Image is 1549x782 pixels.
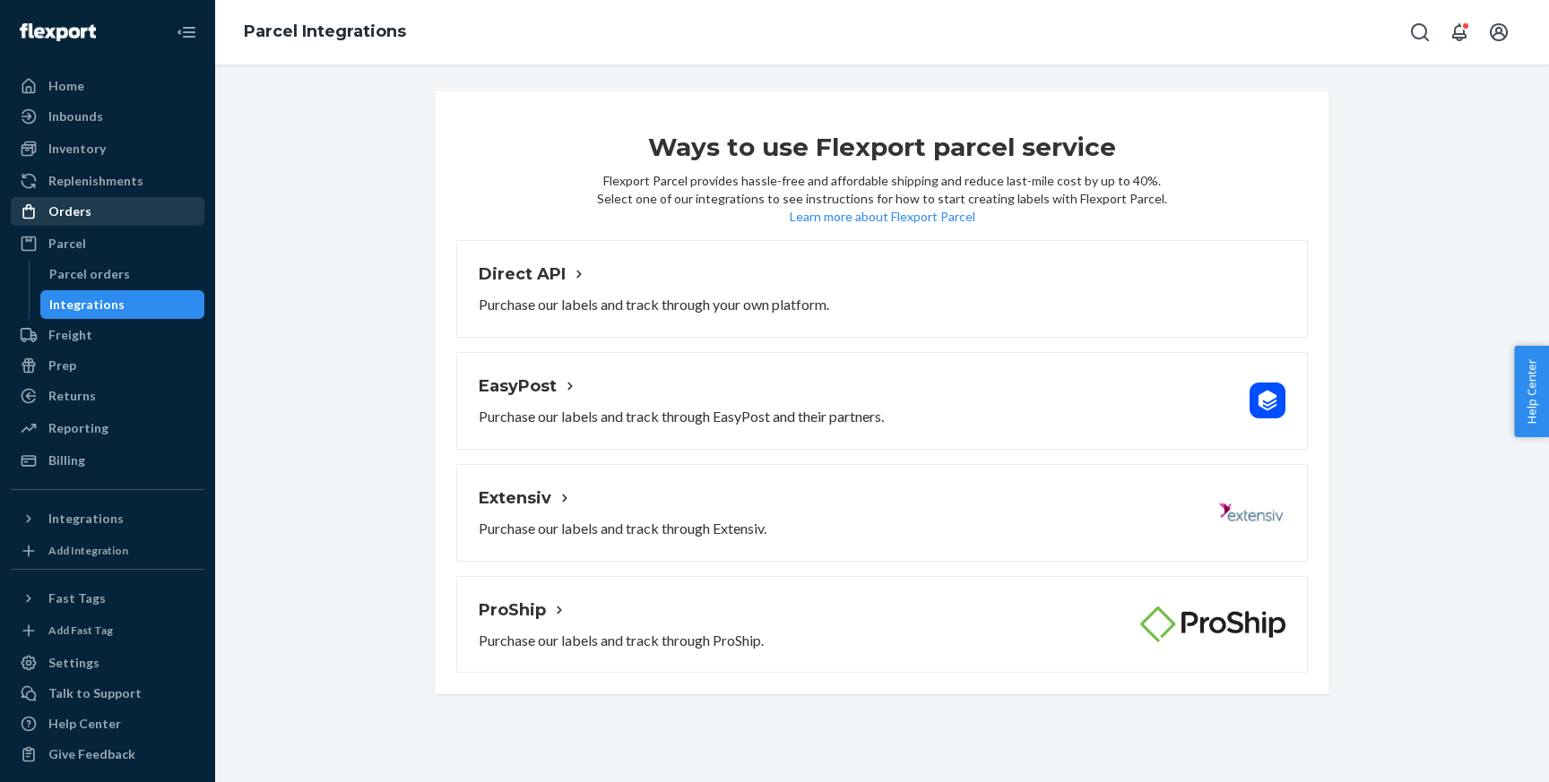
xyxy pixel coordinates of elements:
[40,290,205,319] a: Integrations
[11,134,204,163] a: Inventory
[48,172,143,190] div: Replenishments
[11,102,204,131] a: Inbounds
[479,598,764,622] h2: ProShip
[11,229,204,258] a: Parcel
[169,14,204,50] button: Close Navigation
[20,23,96,41] img: Flexport logo
[48,451,85,469] div: Billing
[48,202,91,220] div: Orders
[11,72,204,100] a: Home
[49,296,125,314] div: Integrations
[244,21,406,41] a: Parcel Integrations
[1514,346,1549,437] button: Help Center
[11,620,204,641] a: Add Fast Tag
[11,321,204,349] a: Freight
[11,584,204,613] button: Fast Tags
[479,407,884,427] p: Purchase our labels and track through EasyPost and their partners.
[48,654,100,672] div: Settings
[48,715,121,733] div: Help Center
[790,208,975,226] a: Learn more about Flexport Parcel
[456,464,1308,562] a: Extensiv Purchase our labels and track through Extensiv.
[648,131,1116,163] h1: Ways to use Flexport parcel service
[11,740,204,769] button: Give Feedback
[456,352,1308,450] a: EasyPost Purchase our labels and track through EasyPost and their partners.
[48,140,106,158] div: Inventory
[11,504,204,533] button: Integrations
[48,357,76,374] div: Prep
[11,382,204,410] a: Returns
[456,240,1308,338] a: Direct API Purchase our labels and track through your own platform.
[11,414,204,443] a: Reporting
[479,519,766,539] p: Purchase our labels and track through Extensiv.
[1441,14,1477,50] button: Open notifications
[11,649,204,677] a: Settings
[479,631,764,651] p: Purchase our labels and track through ProShip.
[1216,494,1285,530] img: extensiv.4abf26f20304a761be7c5bdd6134ff21.png
[48,623,113,638] div: Add Fast Tag
[479,295,829,315] p: Purchase our labels and track through your own platform.
[48,745,135,763] div: Give Feedback
[11,351,204,380] a: Prep
[479,262,829,286] h2: Direct API
[48,510,124,528] div: Integrations
[1481,14,1517,50] button: Open account menu
[1250,382,1285,418] img: easypost.9f817f2d83bdea3814bf2f0657c23879.png
[48,543,128,558] div: Add Integration
[229,6,420,58] ol: breadcrumbs
[48,684,142,702] div: Talk to Support
[479,486,766,510] h2: Extensiv
[48,326,92,344] div: Freight
[48,387,96,405] div: Returns
[48,77,84,95] div: Home
[11,167,204,195] a: Replenishments
[1140,606,1285,642] img: proship.400246161df7ea4783f5a433479648b2.png
[48,589,106,607] div: Fast Tags
[48,235,86,253] div: Parcel
[11,679,204,708] a: Talk to Support
[11,709,204,738] a: Help Center
[597,172,1167,208] p: Flexport Parcel provides hassle-free and affordable shipping and reduce last-mile cost by up to 4...
[479,374,884,398] h2: EasyPost
[49,265,130,283] div: Parcel orders
[1402,14,1438,50] button: Open Search Box
[11,197,204,226] a: Orders
[456,576,1308,674] a: ProShip Purchase our labels and track through ProShip.
[48,419,108,437] div: Reporting
[11,540,204,562] a: Add Integration
[11,446,204,475] a: Billing
[40,260,205,288] a: Parcel orders
[48,107,103,125] div: Inbounds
